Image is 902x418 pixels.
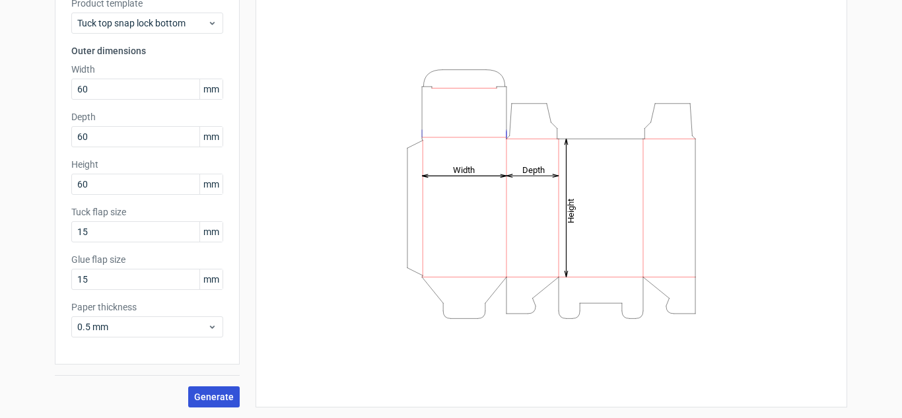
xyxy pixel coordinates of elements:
span: 0.5 mm [77,320,207,333]
button: Generate [188,386,240,407]
label: Paper thickness [71,300,223,314]
label: Glue flap size [71,253,223,266]
span: mm [199,174,223,194]
span: mm [199,79,223,99]
h3: Outer dimensions [71,44,223,57]
span: mm [199,127,223,147]
label: Tuck flap size [71,205,223,219]
span: mm [199,269,223,289]
tspan: Height [566,198,576,223]
tspan: Depth [522,164,545,174]
span: Tuck top snap lock bottom [77,17,207,30]
label: Width [71,63,223,76]
span: Generate [194,392,234,401]
tspan: Width [453,164,475,174]
label: Depth [71,110,223,123]
label: Height [71,158,223,171]
span: mm [199,222,223,242]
